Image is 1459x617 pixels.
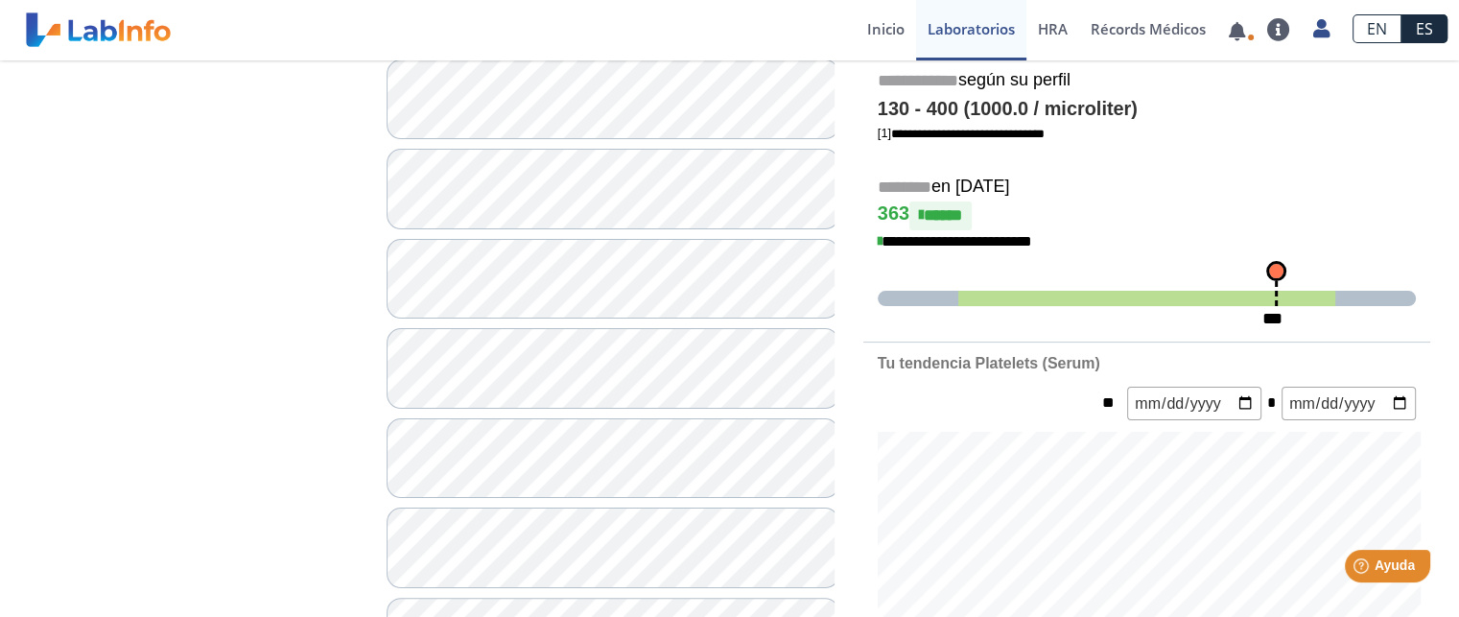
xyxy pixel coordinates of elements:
a: EN [1353,14,1401,43]
input: mm/dd/yyyy [1127,387,1261,420]
a: ES [1401,14,1447,43]
a: [1] [878,126,1045,140]
h4: 363 [878,202,1416,230]
iframe: Help widget launcher [1288,542,1438,596]
h5: según su perfil [878,70,1416,92]
h4: 130 - 400 (1000.0 / microliter) [878,98,1416,121]
input: mm/dd/yyyy [1282,387,1416,420]
span: HRA [1038,19,1068,38]
b: Tu tendencia Platelets (Serum) [878,355,1100,371]
h5: en [DATE] [878,177,1416,199]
